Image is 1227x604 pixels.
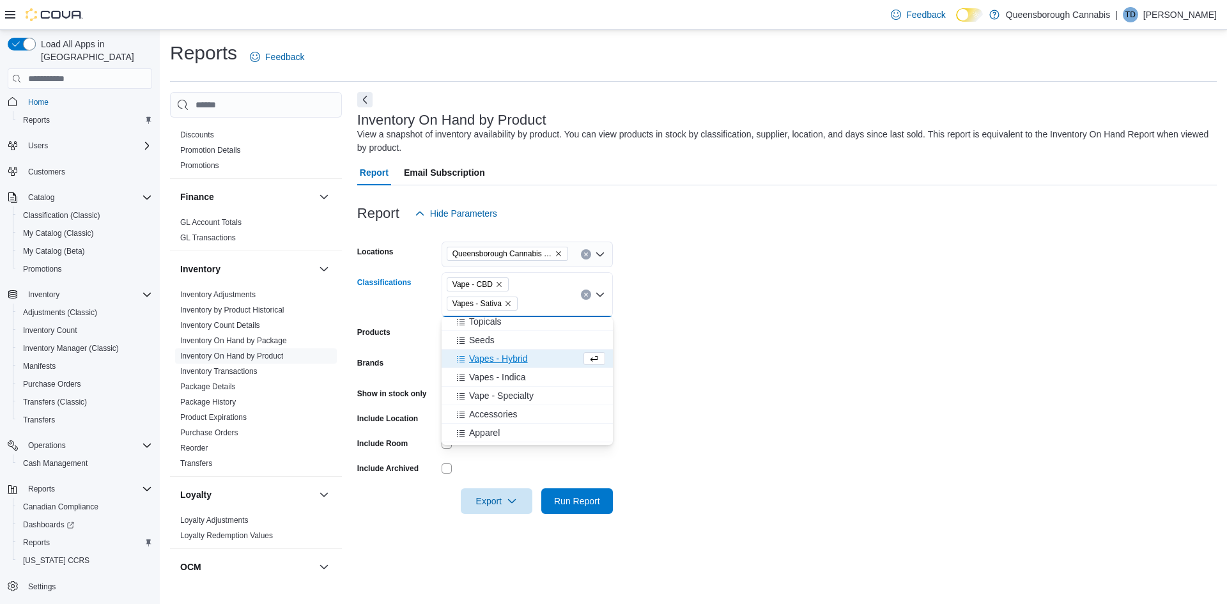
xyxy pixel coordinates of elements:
[23,481,60,497] button: Reports
[3,286,157,304] button: Inventory
[13,321,157,339] button: Inventory Count
[180,145,241,155] span: Promotion Details
[595,290,605,300] button: Close list of options
[23,164,152,180] span: Customers
[265,50,304,63] span: Feedback
[357,414,418,424] label: Include Location
[452,278,493,291] span: Vape - CBD
[23,95,54,110] a: Home
[180,190,214,203] h3: Finance
[357,112,546,128] h3: Inventory On Hand by Product
[18,535,55,550] a: Reports
[316,189,332,205] button: Finance
[3,162,157,181] button: Customers
[23,228,94,238] span: My Catalog (Classic)
[495,281,503,288] button: Remove Vape - CBD from selection in this group
[23,438,152,453] span: Operations
[13,534,157,552] button: Reports
[18,412,60,428] a: Transfers
[469,334,495,346] span: Seeds
[13,304,157,321] button: Adjustments (Classic)
[18,359,152,374] span: Manifests
[170,215,342,251] div: Finance
[180,444,208,453] a: Reorder
[18,499,152,515] span: Canadian Compliance
[180,218,242,227] a: GL Account Totals
[23,190,152,205] span: Catalog
[23,502,98,512] span: Canadian Compliance
[18,376,86,392] a: Purchase Orders
[180,561,314,573] button: OCM
[23,307,97,318] span: Adjustments (Classic)
[442,442,613,461] button: Bongs and Pipes
[469,315,502,328] span: Topicals
[23,115,50,125] span: Reports
[469,352,528,365] span: Vapes - Hybrid
[180,413,247,422] a: Product Expirations
[28,290,59,300] span: Inventory
[13,357,157,375] button: Manifests
[581,249,591,259] button: Clear input
[469,389,534,402] span: Vape - Specialty
[357,128,1210,155] div: View a snapshot of inventory availability by product. You can view products in stock by classific...
[18,261,152,277] span: Promotions
[447,277,509,291] span: Vape - CBD
[1006,7,1110,22] p: Queensborough Cannabis
[23,415,55,425] span: Transfers
[442,331,613,350] button: Seeds
[906,8,945,21] span: Feedback
[3,480,157,498] button: Reports
[180,382,236,391] a: Package Details
[26,8,83,21] img: Cova
[180,336,287,345] a: Inventory On Hand by Package
[28,141,48,151] span: Users
[581,290,591,300] button: Clear input
[180,160,219,171] span: Promotions
[23,555,89,566] span: [US_STATE] CCRS
[442,368,613,387] button: Vapes - Indica
[357,463,419,474] label: Include Archived
[23,138,53,153] button: Users
[442,350,613,368] button: Vapes - Hybrid
[316,487,332,502] button: Loyalty
[180,367,258,376] a: Inventory Transactions
[13,206,157,224] button: Classification (Classic)
[1115,7,1118,22] p: |
[170,513,342,548] div: Loyalty
[18,535,152,550] span: Reports
[18,341,124,356] a: Inventory Manager (Classic)
[18,226,152,241] span: My Catalog (Classic)
[554,495,600,507] span: Run Report
[357,358,383,368] label: Brands
[180,366,258,376] span: Inventory Transactions
[18,517,152,532] span: Dashboards
[357,327,390,337] label: Products
[3,577,157,596] button: Settings
[18,412,152,428] span: Transfers
[595,249,605,259] button: Open list of options
[13,498,157,516] button: Canadian Compliance
[180,488,212,501] h3: Loyalty
[23,520,74,530] span: Dashboards
[18,553,95,568] a: [US_STATE] CCRS
[18,208,152,223] span: Classification (Classic)
[23,325,77,336] span: Inventory Count
[180,531,273,540] a: Loyalty Redemption Values
[442,405,613,424] button: Accessories
[180,320,260,330] span: Inventory Count Details
[180,561,201,573] h3: OCM
[23,579,61,594] a: Settings
[180,443,208,453] span: Reorder
[18,112,152,128] span: Reports
[180,458,212,468] span: Transfers
[180,530,273,541] span: Loyalty Redemption Values
[23,379,81,389] span: Purchase Orders
[23,246,85,256] span: My Catalog (Beta)
[357,277,412,288] label: Classifications
[18,456,152,471] span: Cash Management
[170,40,237,66] h1: Reports
[180,305,284,315] span: Inventory by Product Historical
[504,300,512,307] button: Remove Vapes - Sativa from selection in this group
[28,192,54,203] span: Catalog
